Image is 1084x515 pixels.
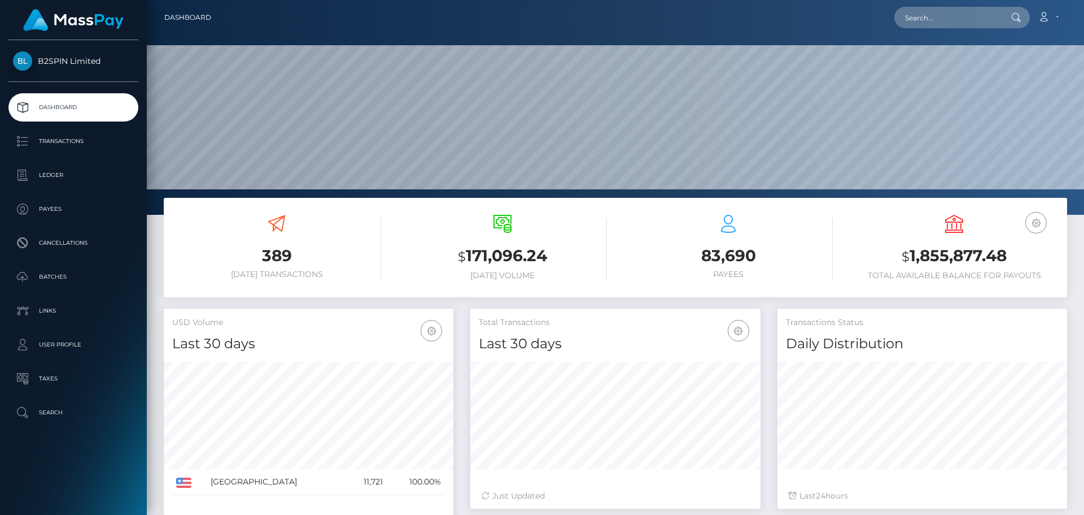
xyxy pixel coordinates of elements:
[13,51,32,71] img: B2SPIN Limited
[13,99,134,116] p: Dashboard
[13,133,134,150] p: Transactions
[13,167,134,184] p: Ledger
[13,302,134,319] p: Links
[786,334,1059,354] h4: Daily Distribution
[850,245,1059,268] h3: 1,855,877.48
[8,127,138,155] a: Transactions
[479,334,751,354] h4: Last 30 days
[13,404,134,421] p: Search
[207,469,347,495] td: [GEOGRAPHIC_DATA]
[13,336,134,353] p: User Profile
[398,245,607,268] h3: 171,096.24
[624,245,833,267] h3: 83,690
[8,161,138,189] a: Ledger
[8,56,138,66] span: B2SPIN Limited
[479,317,751,328] h5: Total Transactions
[786,317,1059,328] h5: Transactions Status
[624,270,833,279] h6: Payees
[894,7,1000,28] input: Search...
[172,270,381,279] h6: [DATE] Transactions
[13,201,134,218] p: Payees
[8,365,138,393] a: Taxes
[398,271,607,280] h6: [DATE] Volume
[850,271,1059,280] h6: Total Available Balance for Payouts
[8,93,138,122] a: Dashboard
[172,317,445,328] h5: USD Volume
[164,6,211,29] a: Dashboard
[789,490,1056,502] div: Last hours
[8,399,138,427] a: Search
[816,491,825,501] span: 24
[23,9,124,31] img: MassPay Logo
[176,478,191,488] img: US.png
[387,469,445,495] td: 100.00%
[8,297,138,325] a: Links
[8,229,138,257] a: Cancellations
[8,331,138,359] a: User Profile
[13,370,134,387] p: Taxes
[458,249,466,265] small: $
[13,269,134,285] p: Batches
[482,490,749,502] div: Just Updated
[172,245,381,267] h3: 389
[172,334,445,354] h4: Last 30 days
[13,235,134,252] p: Cancellations
[8,195,138,223] a: Payees
[902,249,910,265] small: $
[8,263,138,291] a: Batches
[346,469,386,495] td: 11,721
